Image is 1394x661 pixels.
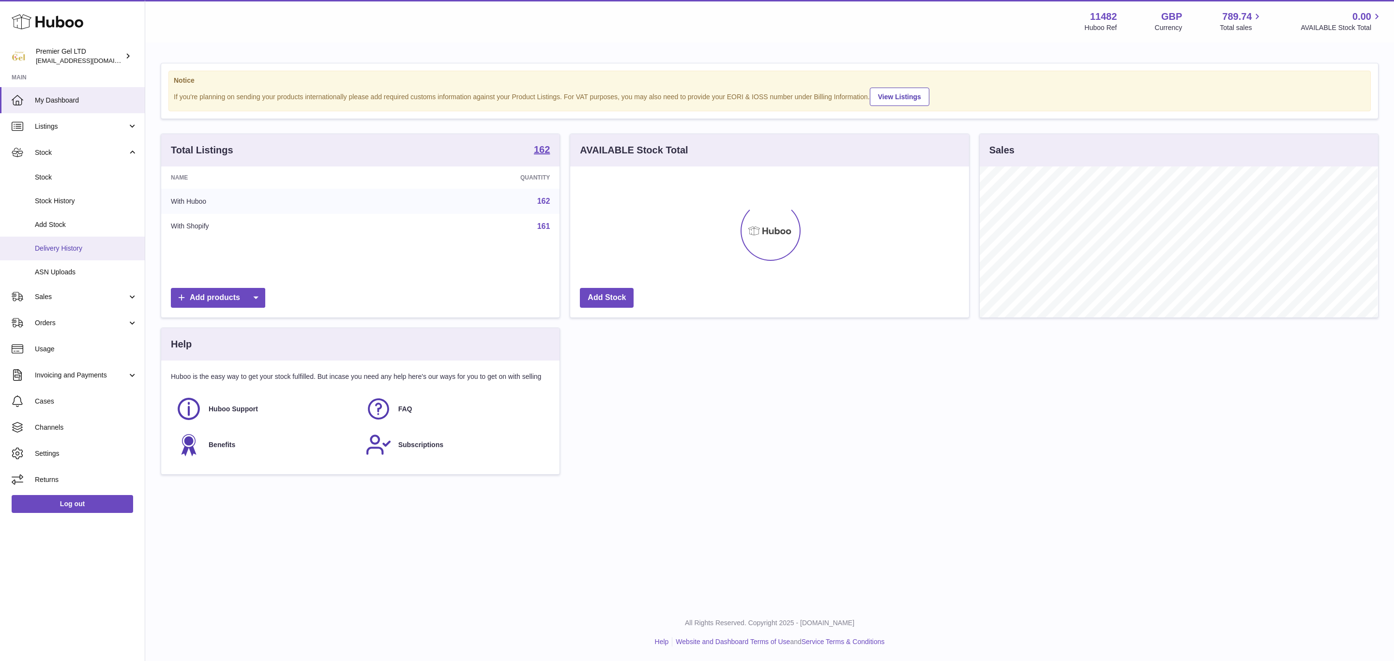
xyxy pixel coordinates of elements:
a: View Listings [870,88,929,106]
span: FAQ [398,405,412,414]
a: FAQ [365,396,545,422]
span: Total sales [1220,23,1263,32]
span: 0.00 [1352,10,1371,23]
span: Invoicing and Payments [35,371,127,380]
p: Huboo is the easy way to get your stock fulfilled. But incase you need any help here's our ways f... [171,372,550,381]
a: Add products [171,288,265,308]
div: Currency [1155,23,1182,32]
th: Name [161,166,376,189]
span: Channels [35,423,137,432]
span: My Dashboard [35,96,137,105]
a: Website and Dashboard Terms of Use [676,638,790,646]
strong: GBP [1161,10,1182,23]
strong: 11482 [1090,10,1117,23]
h3: AVAILABLE Stock Total [580,144,688,157]
h3: Total Listings [171,144,233,157]
span: Sales [35,292,127,301]
a: 162 [534,145,550,156]
div: If you're planning on sending your products internationally please add required customs informati... [174,86,1365,106]
td: With Huboo [161,189,376,214]
span: Benefits [209,440,235,450]
span: Subscriptions [398,440,443,450]
span: Stock [35,148,127,157]
span: AVAILABLE Stock Total [1301,23,1382,32]
span: Stock [35,173,137,182]
span: Listings [35,122,127,131]
img: internalAdmin-11482@internal.huboo.com [12,49,26,63]
h3: Sales [989,144,1015,157]
div: Premier Gel LTD [36,47,123,65]
a: Huboo Support [176,396,356,422]
a: Subscriptions [365,432,545,458]
p: All Rights Reserved. Copyright 2025 - [DOMAIN_NAME] [153,618,1386,628]
a: Benefits [176,432,356,458]
span: Settings [35,449,137,458]
span: 789.74 [1222,10,1252,23]
span: ASN Uploads [35,268,137,277]
span: Huboo Support [209,405,258,414]
a: 0.00 AVAILABLE Stock Total [1301,10,1382,32]
span: Orders [35,318,127,328]
td: With Shopify [161,214,376,239]
th: Quantity [376,166,560,189]
span: Add Stock [35,220,137,229]
div: Huboo Ref [1085,23,1117,32]
a: Add Stock [580,288,634,308]
span: Returns [35,475,137,484]
strong: 162 [534,145,550,154]
a: 789.74 Total sales [1220,10,1263,32]
li: and [672,637,884,646]
a: Service Terms & Conditions [802,638,885,646]
a: Help [655,638,669,646]
a: Log out [12,495,133,512]
strong: Notice [174,76,1365,85]
span: Delivery History [35,244,137,253]
span: Usage [35,345,137,354]
span: Cases [35,397,137,406]
span: Stock History [35,196,137,206]
h3: Help [171,338,192,351]
a: 162 [537,197,550,205]
a: 161 [537,222,550,230]
span: [EMAIL_ADDRESS][DOMAIN_NAME] [36,57,142,64]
